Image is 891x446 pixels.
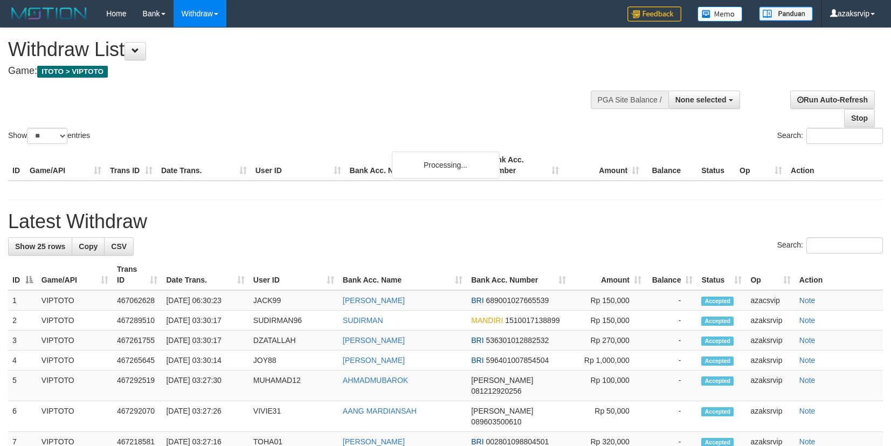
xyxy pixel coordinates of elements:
a: [PERSON_NAME] [343,296,405,305]
td: Rp 270,000 [570,331,646,351]
th: Bank Acc. Name: activate to sort column ascending [339,259,467,290]
td: azacsvip [746,290,795,311]
td: azaksrvip [746,331,795,351]
span: Accepted [701,337,734,346]
a: [PERSON_NAME] [343,437,405,446]
span: ITOTO > VIPTOTO [37,66,108,78]
img: Button%20Memo.svg [697,6,743,22]
img: panduan.png [759,6,813,21]
a: [PERSON_NAME] [343,336,405,345]
div: Processing... [392,152,500,179]
td: - [646,351,697,370]
a: Note [799,316,816,325]
td: VIPTOTO [37,331,113,351]
td: azaksrvip [746,401,795,432]
th: Action [786,150,883,181]
td: VIVIE31 [249,401,339,432]
span: Copy 089603500610 to clipboard [471,417,521,426]
span: Copy 1510017138899 to clipboard [505,316,560,325]
td: 2 [8,311,37,331]
th: Trans ID: activate to sort column ascending [113,259,162,290]
td: JOY88 [249,351,339,370]
h4: Game: [8,66,583,77]
td: 467062628 [113,290,162,311]
a: Note [799,336,816,345]
th: Amount [563,150,644,181]
td: 467292519 [113,370,162,401]
td: VIPTOTO [37,311,113,331]
td: SUDIRMAN96 [249,311,339,331]
th: Status [697,150,735,181]
td: Rp 1,000,000 [570,351,646,370]
th: Balance [644,150,697,181]
a: Show 25 rows [8,237,72,256]
th: Game/API: activate to sort column ascending [37,259,113,290]
td: 5 [8,370,37,401]
th: Date Trans.: activate to sort column ascending [162,259,248,290]
th: Bank Acc. Name [346,150,484,181]
span: [PERSON_NAME] [471,376,533,385]
td: 3 [8,331,37,351]
td: Rp 150,000 [570,290,646,311]
span: Accepted [701,317,734,326]
span: Copy 689001027665539 to clipboard [486,296,549,305]
th: Date Trans. [157,150,251,181]
a: CSV [104,237,134,256]
h1: Latest Withdraw [8,211,883,232]
span: Copy 596401007854504 to clipboard [486,356,549,365]
a: Note [799,356,816,365]
td: [DATE] 06:30:23 [162,290,248,311]
a: [PERSON_NAME] [343,356,405,365]
span: CSV [111,242,127,251]
span: Copy 536301012882532 to clipboard [486,336,549,345]
img: MOTION_logo.png [8,5,90,22]
select: Showentries [27,128,67,144]
td: DZATALLAH [249,331,339,351]
span: BRI [471,296,484,305]
th: Status: activate to sort column ascending [697,259,746,290]
td: [DATE] 03:27:26 [162,401,248,432]
td: - [646,290,697,311]
img: Feedback.jpg [627,6,681,22]
td: azaksrvip [746,370,795,401]
span: [PERSON_NAME] [471,407,533,415]
a: Note [799,296,816,305]
td: Rp 150,000 [570,311,646,331]
td: [DATE] 03:27:30 [162,370,248,401]
th: ID [8,150,25,181]
td: 467261755 [113,331,162,351]
th: Trans ID [106,150,157,181]
a: Note [799,376,816,385]
th: Bank Acc. Number [483,150,563,181]
td: Rp 100,000 [570,370,646,401]
td: VIPTOTO [37,290,113,311]
label: Search: [777,128,883,144]
td: 467265645 [113,351,162,370]
input: Search: [806,237,883,253]
label: Search: [777,237,883,253]
span: Accepted [701,297,734,306]
td: - [646,370,697,401]
a: AANG MARDIANSAH [343,407,417,415]
a: SUDIRMAN [343,316,383,325]
th: Op: activate to sort column ascending [746,259,795,290]
input: Search: [806,128,883,144]
a: Note [799,437,816,446]
th: Op [735,150,786,181]
span: Copy [79,242,98,251]
span: Accepted [701,376,734,386]
button: None selected [668,91,740,109]
td: 1 [8,290,37,311]
td: VIPTOTO [37,351,113,370]
span: Show 25 rows [15,242,65,251]
a: Stop [844,109,875,127]
label: Show entries [8,128,90,144]
h1: Withdraw List [8,39,583,60]
td: [DATE] 03:30:14 [162,351,248,370]
td: [DATE] 03:30:17 [162,311,248,331]
th: ID: activate to sort column descending [8,259,37,290]
th: User ID [251,150,346,181]
td: 467292070 [113,401,162,432]
th: User ID: activate to sort column ascending [249,259,339,290]
a: Run Auto-Refresh [790,91,875,109]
